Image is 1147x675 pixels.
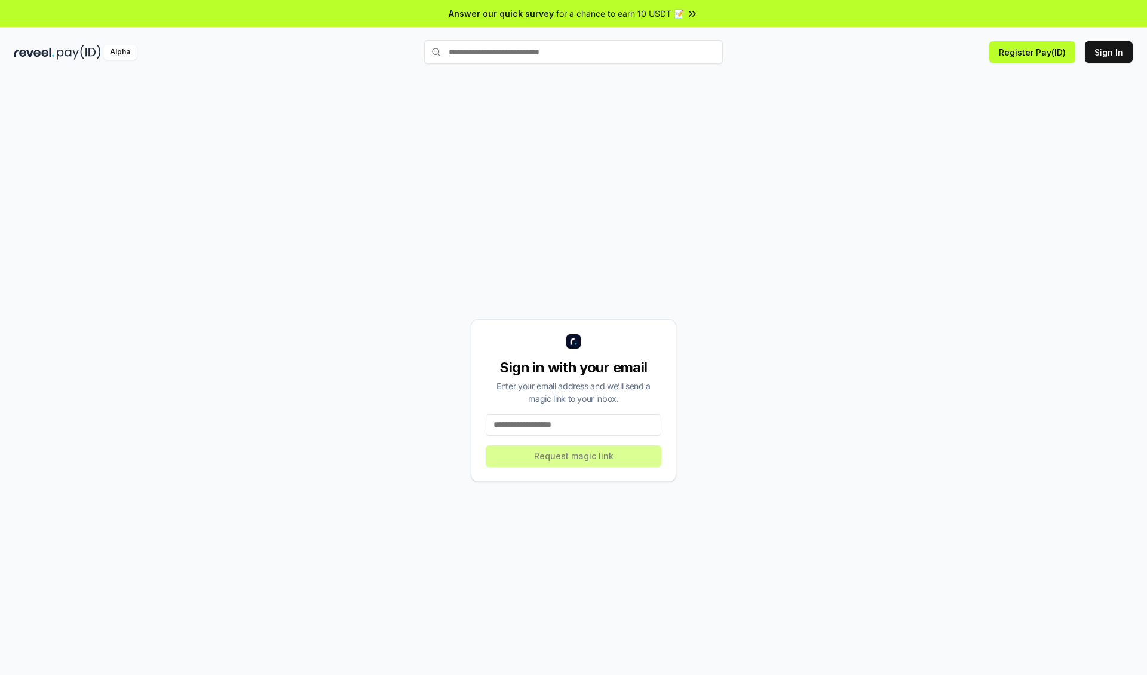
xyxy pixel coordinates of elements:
div: Sign in with your email [486,358,661,377]
span: Answer our quick survey [449,7,554,20]
button: Sign In [1085,41,1133,63]
div: Enter your email address and we’ll send a magic link to your inbox. [486,380,661,405]
img: logo_small [566,334,581,349]
span: for a chance to earn 10 USDT 📝 [556,7,684,20]
img: pay_id [57,45,101,60]
div: Alpha [103,45,137,60]
button: Register Pay(ID) [989,41,1075,63]
img: reveel_dark [14,45,54,60]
